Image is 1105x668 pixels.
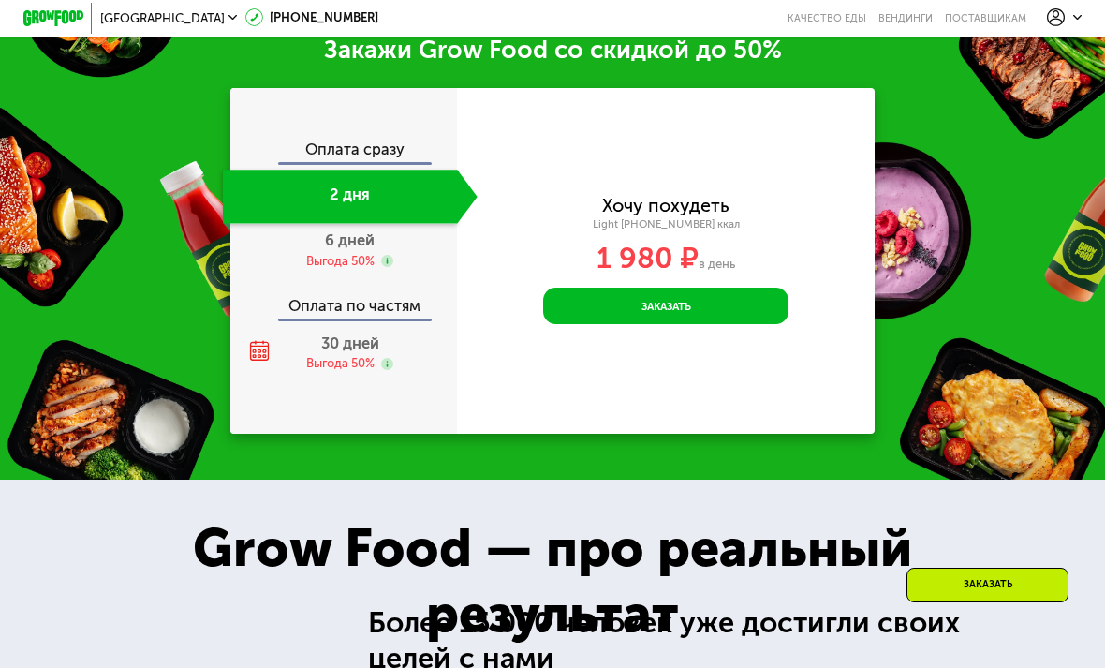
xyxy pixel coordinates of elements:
[699,257,735,271] span: в день
[457,217,875,231] div: Light [PHONE_NUMBER] ккал
[117,515,987,646] div: Grow Food — про реальный результат
[100,12,225,24] span: [GEOGRAPHIC_DATA]
[325,231,375,249] span: 6 дней
[597,241,699,275] span: 1 980 ₽
[231,283,457,319] div: Оплата по частям
[878,12,933,24] a: Вендинги
[245,8,378,27] a: [PHONE_NUMBER]
[321,334,379,352] span: 30 дней
[543,288,788,324] button: Заказать
[231,142,457,162] div: Оплата сразу
[788,12,866,24] a: Качество еды
[306,253,375,270] div: Выгода 50%
[906,568,1068,602] div: Заказать
[602,198,729,215] div: Хочу похудеть
[945,12,1026,24] div: поставщикам
[306,355,375,372] div: Выгода 50%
